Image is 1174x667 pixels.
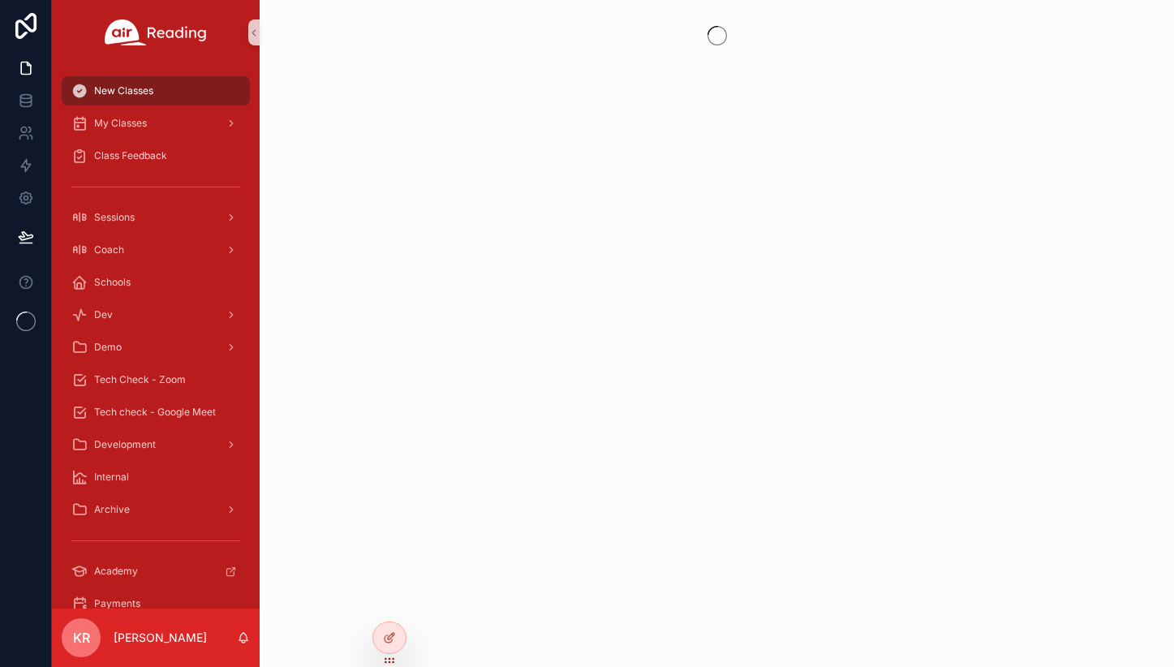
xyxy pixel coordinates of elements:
a: New Classes [62,76,250,105]
span: Internal [94,471,129,484]
span: Development [94,438,156,451]
span: Schools [94,276,131,289]
a: Sessions [62,203,250,232]
span: Archive [94,503,130,516]
a: Payments [62,589,250,618]
span: Dev [94,308,113,321]
a: Tech Check - Zoom [62,365,250,394]
a: Coach [62,235,250,265]
a: Dev [62,300,250,329]
span: Academy [94,565,138,578]
span: Coach [94,243,124,256]
a: My Classes [62,109,250,138]
img: App logo [105,19,207,45]
span: New Classes [94,84,153,97]
a: Demo [62,333,250,362]
a: Development [62,430,250,459]
a: Internal [62,463,250,492]
span: Tech Check - Zoom [94,373,186,386]
span: Tech check - Google Meet [94,406,216,419]
a: Archive [62,495,250,524]
a: Academy [62,557,250,586]
p: [PERSON_NAME] [114,630,207,646]
span: Demo [94,341,122,354]
span: Class Feedback [94,149,167,162]
a: Tech check - Google Meet [62,398,250,427]
a: Class Feedback [62,141,250,170]
a: Schools [62,268,250,297]
div: scrollable content [52,65,260,609]
span: KR [73,628,90,648]
span: My Classes [94,117,147,130]
span: Payments [94,597,140,610]
span: Sessions [94,211,135,224]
